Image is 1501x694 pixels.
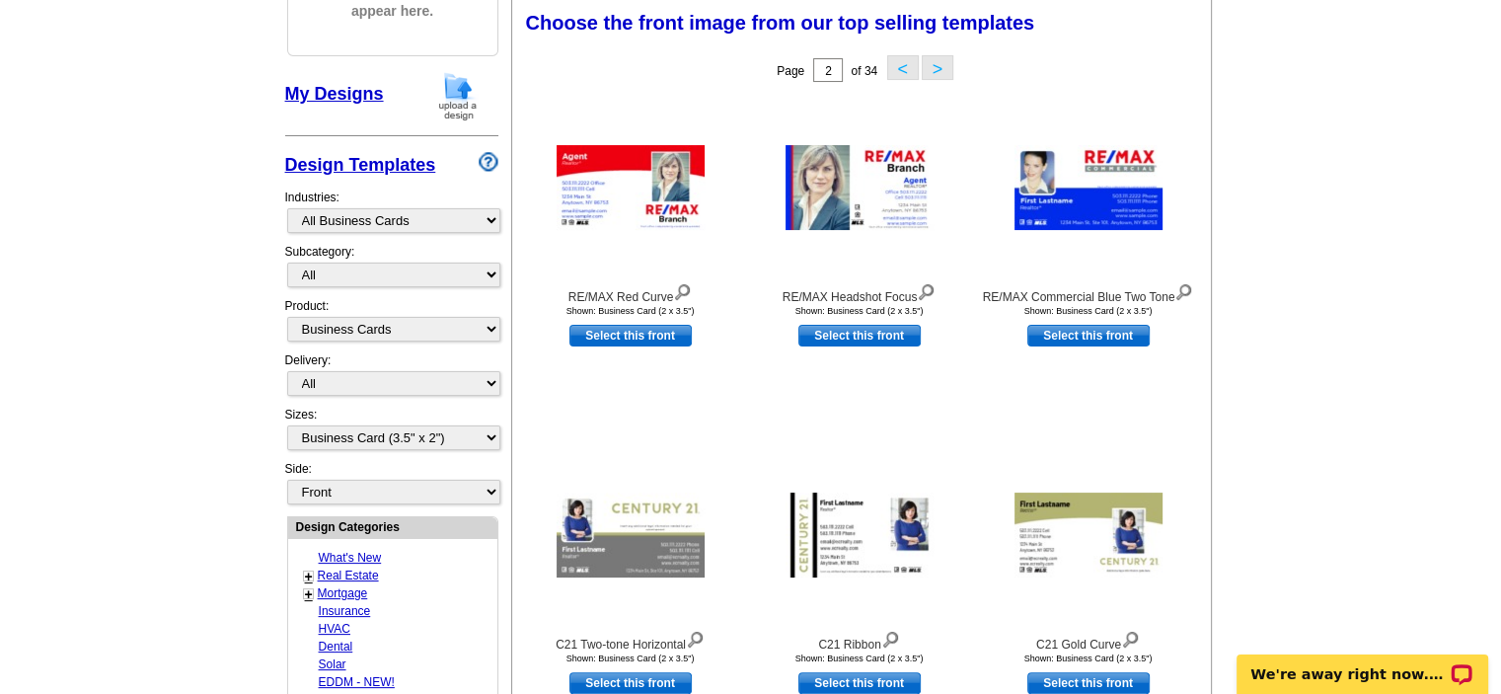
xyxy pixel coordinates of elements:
img: RE/MAX Red Curve [557,145,705,230]
a: Mortgage [318,586,368,600]
iframe: LiveChat chat widget [1224,632,1501,694]
a: use this design [569,672,692,694]
div: RE/MAX Red Curve [522,279,739,306]
div: Product: [285,297,498,351]
a: use this design [569,325,692,347]
img: C21 Gold Curve [1014,493,1163,578]
img: upload-design [432,71,484,121]
a: use this design [1027,325,1150,347]
span: Page [777,64,804,78]
button: < [887,55,919,80]
div: Subcategory: [285,243,498,297]
a: EDDM - NEW! [319,675,395,689]
a: Dental [319,640,353,654]
div: Shown: Business Card (2 x 3.5") [980,306,1197,316]
img: view design details [1174,279,1193,301]
img: view design details [917,279,936,301]
img: RE/MAX Headshot Focus [786,145,934,230]
div: Shown: Business Card (2 x 3.5") [751,306,968,316]
div: Shown: Business Card (2 x 3.5") [751,654,968,663]
div: Sizes: [285,406,498,460]
div: Side: [285,460,498,506]
a: HVAC [319,622,350,636]
div: C21 Gold Curve [980,627,1197,654]
img: view design details [673,279,692,301]
a: Real Estate [318,569,379,582]
div: C21 Ribbon [751,627,968,654]
div: RE/MAX Commercial Blue Two Tone [980,279,1197,306]
img: RE/MAX Commercial Blue Two Tone [1014,145,1163,230]
a: + [305,586,313,602]
div: Shown: Business Card (2 x 3.5") [522,306,739,316]
a: What's New [319,551,382,565]
div: Shown: Business Card (2 x 3.5") [522,654,739,663]
div: C21 Two-tone Horizontal [522,627,739,654]
a: Design Templates [285,155,436,175]
a: use this design [798,325,921,347]
a: Solar [319,657,346,671]
a: use this design [1027,672,1150,694]
img: C21 Ribbon [786,493,934,578]
img: view design details [881,627,900,649]
a: My Designs [285,84,384,104]
a: Insurance [319,604,371,618]
img: view design details [686,627,705,649]
div: Industries: [285,179,498,243]
div: RE/MAX Headshot Focus [751,279,968,306]
div: Shown: Business Card (2 x 3.5") [980,654,1197,663]
img: C21 Two-tone Horizontal [557,493,705,578]
button: > [922,55,953,80]
span: Choose the front image from our top selling templates [526,12,1035,34]
a: use this design [798,672,921,694]
div: Design Categories [288,517,497,536]
img: design-wizard-help-icon.png [479,152,498,172]
span: of 34 [851,64,877,78]
a: + [305,569,313,584]
img: view design details [1121,627,1140,649]
div: Delivery: [285,351,498,406]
